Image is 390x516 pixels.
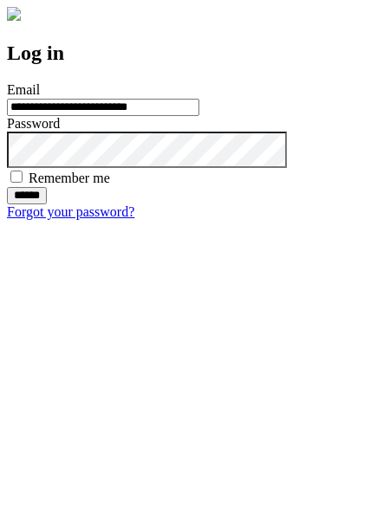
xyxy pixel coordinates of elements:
[29,171,110,185] label: Remember me
[7,116,60,131] label: Password
[7,42,383,65] h2: Log in
[7,82,40,97] label: Email
[7,7,21,21] img: logo-4e3dc11c47720685a147b03b5a06dd966a58ff35d612b21f08c02c0306f2b779.png
[7,204,134,219] a: Forgot your password?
